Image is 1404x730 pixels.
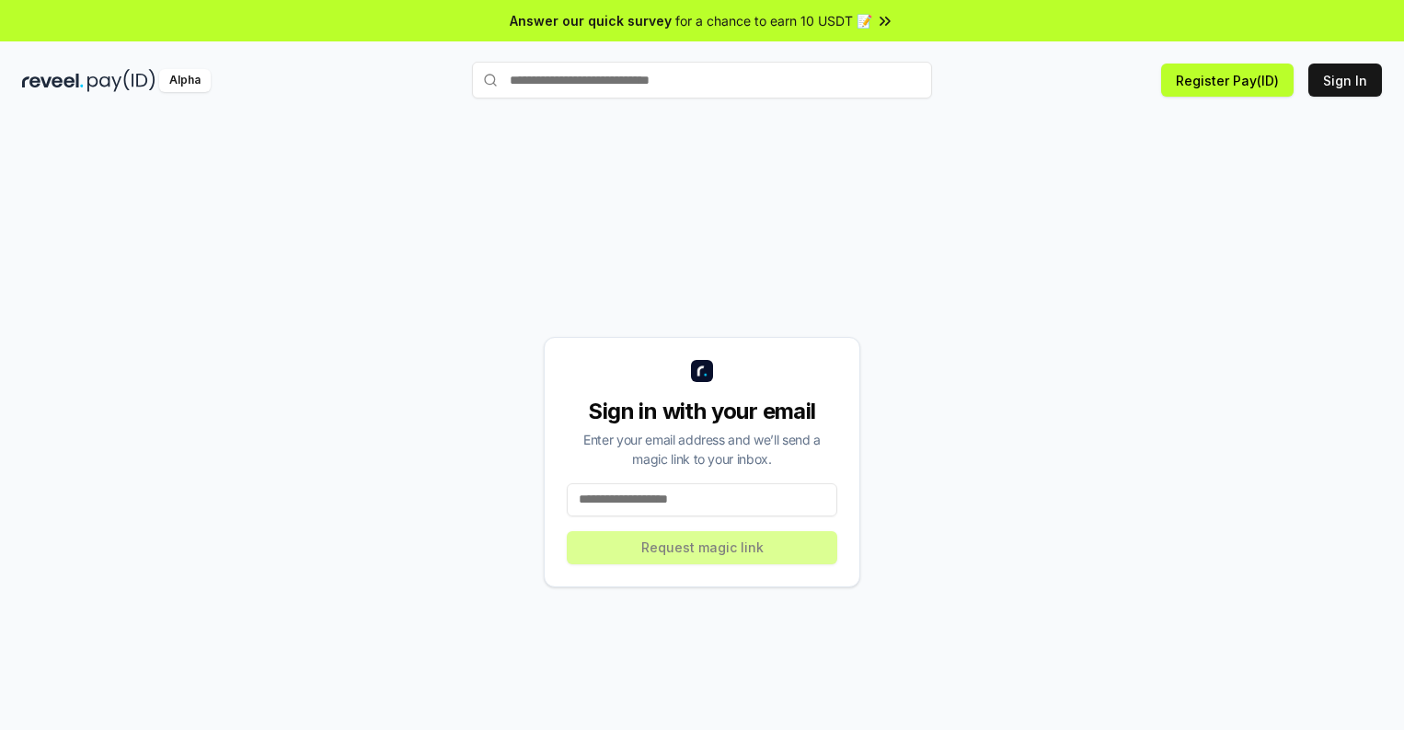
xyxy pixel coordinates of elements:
button: Sign In [1308,64,1382,97]
div: Alpha [159,69,211,92]
div: Enter your email address and we’ll send a magic link to your inbox. [567,430,837,469]
button: Register Pay(ID) [1161,64,1294,97]
img: logo_small [691,360,713,382]
img: pay_id [87,69,155,92]
img: reveel_dark [22,69,84,92]
span: for a chance to earn 10 USDT 📝 [675,11,872,30]
div: Sign in with your email [567,397,837,426]
span: Answer our quick survey [510,11,672,30]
